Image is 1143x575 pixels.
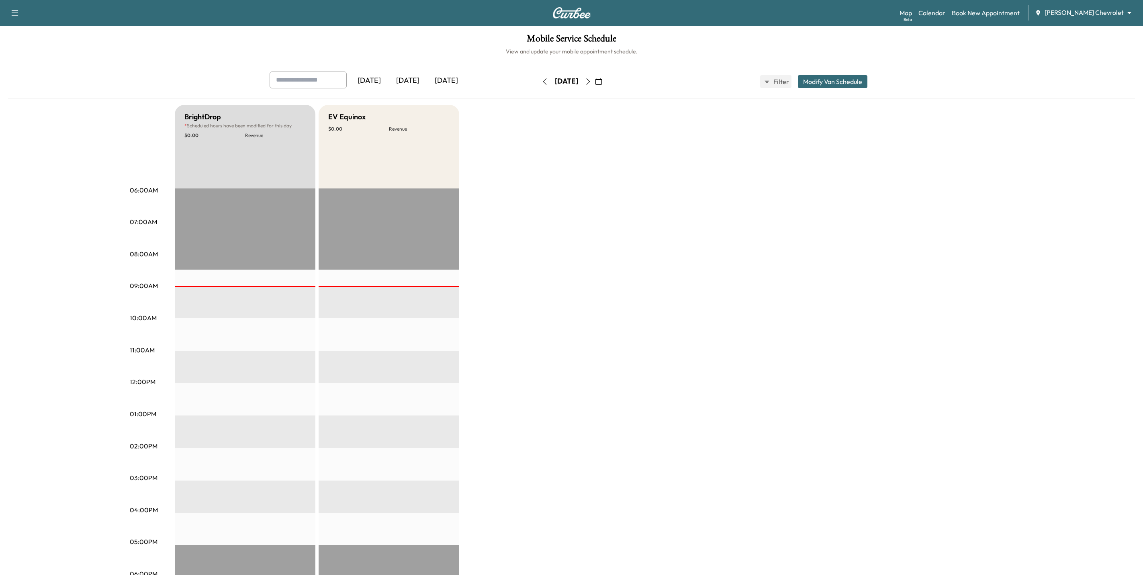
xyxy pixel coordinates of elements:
button: Modify Van Schedule [798,75,867,88]
p: 05:00PM [130,537,157,546]
p: $ 0.00 [328,126,389,132]
a: Book New Appointment [952,8,1020,18]
p: 04:00PM [130,505,158,515]
p: 09:00AM [130,281,158,291]
div: [DATE] [427,72,466,90]
p: 07:00AM [130,217,157,227]
img: Curbee Logo [552,7,591,18]
h5: BrightDrop [184,111,221,123]
h6: View and update your mobile appointment schedule. [8,47,1135,55]
p: 11:00AM [130,345,155,355]
p: 02:00PM [130,441,157,451]
h5: EV Equinox [328,111,366,123]
p: 12:00PM [130,377,155,387]
div: [DATE] [388,72,427,90]
p: 01:00PM [130,409,156,419]
p: 03:00PM [130,473,157,483]
p: Revenue [389,126,450,132]
p: Revenue [245,132,306,139]
div: [DATE] [350,72,388,90]
span: [PERSON_NAME] Chevrolet [1045,8,1124,17]
button: Filter [760,75,791,88]
p: 08:00AM [130,249,158,259]
p: 10:00AM [130,313,157,323]
div: [DATE] [555,76,578,86]
span: Filter [773,77,788,86]
p: 06:00AM [130,185,158,195]
h1: Mobile Service Schedule [8,34,1135,47]
p: $ 0.00 [184,132,245,139]
p: Scheduled hours have been modified for this day [184,123,306,129]
a: Calendar [918,8,945,18]
a: MapBeta [900,8,912,18]
div: Beta [904,16,912,23]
